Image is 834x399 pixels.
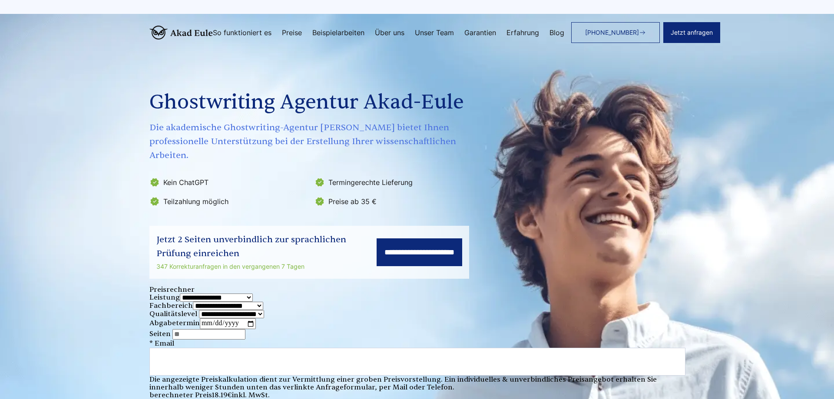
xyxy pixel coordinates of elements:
[314,175,474,189] li: Termingerechte Lieferung
[200,318,256,329] input: Abgabetermin
[149,319,256,327] label: Abgabetermin
[193,302,263,310] select: Fachbereich
[314,195,474,208] li: Preise ab 35 €
[149,339,685,366] label: * Email
[149,301,263,310] label: Fachbereich
[464,29,496,36] a: Garantien
[149,310,264,318] label: Qualitätslevel
[149,175,309,189] li: Kein ChatGPT
[149,26,213,40] img: logo
[149,293,253,302] label: Leistung
[149,376,685,392] div: Die angezeigte Preiskalkulation dient zur Vermittlung einer groben Preisvorstellung. Ein individu...
[415,29,454,36] a: Unser Team
[149,330,171,338] span: Seiten
[213,29,271,36] a: So funktioniert es
[663,22,720,43] button: Jetzt anfragen
[312,29,364,36] a: Beispielarbeiten
[149,348,685,376] input: * Email
[199,310,264,318] select: Qualitätslevel
[149,286,685,293] div: Preisrechner
[180,293,253,302] select: Leistung
[156,233,377,261] div: Jetzt 2 Seiten unverbindlich zur sprachlichen Prüfung einreichen
[585,29,639,36] span: [PHONE_NUMBER]
[282,29,302,36] a: Preise
[375,29,404,36] a: Über uns
[149,121,476,162] span: Die akademische Ghostwriting-Agentur [PERSON_NAME] bietet Ihnen professionelle Unterstützung bei ...
[549,29,564,36] a: Blog
[571,22,660,43] a: [PHONE_NUMBER]
[506,29,539,36] a: Erfahrung
[149,195,309,208] li: Teilzahlung möglich
[149,87,476,118] h1: Ghostwriting Agentur Akad-Eule
[156,261,377,272] div: 347 Korrekturanfragen in den vergangenen 7 Tagen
